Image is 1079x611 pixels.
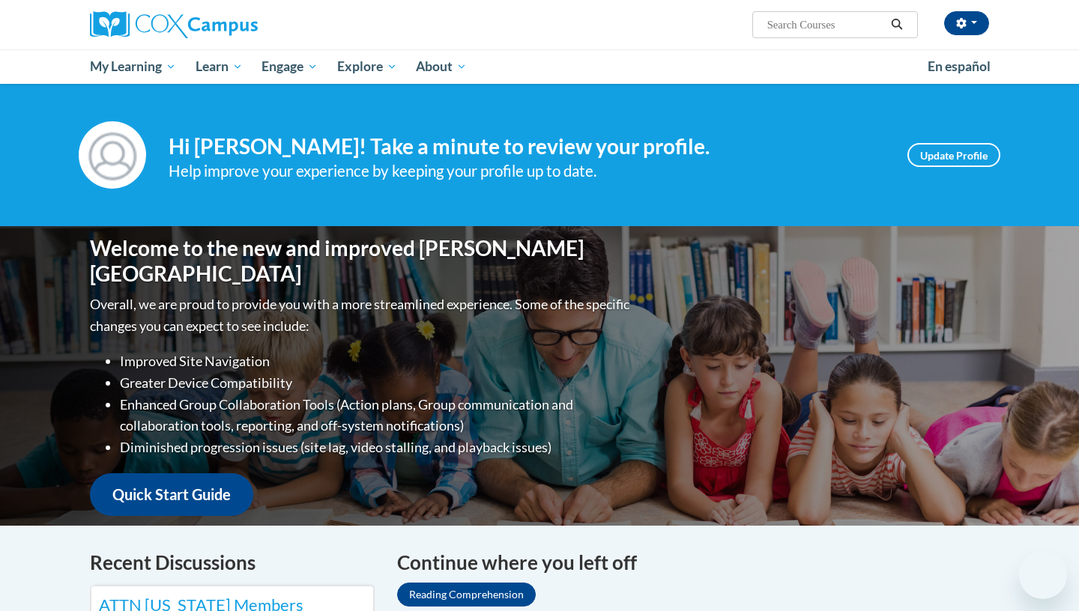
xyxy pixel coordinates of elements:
span: En español [928,58,991,74]
img: Cox Campus [90,11,258,38]
button: Search [886,16,908,34]
h4: Recent Discussions [90,548,375,577]
h4: Continue where you left off [397,548,989,577]
span: About [416,58,467,76]
iframe: Button to launch messaging window [1019,551,1067,599]
h4: Hi [PERSON_NAME]! Take a minute to review your profile. [169,134,885,159]
img: Profile Image [79,121,146,189]
a: Update Profile [907,143,1000,167]
a: My Learning [80,49,186,84]
a: Learn [186,49,253,84]
li: Improved Site Navigation [120,350,633,372]
a: Engage [252,49,327,84]
div: Help improve your experience by keeping your profile up to date. [169,159,885,183]
a: About [407,49,477,84]
a: En español [918,51,1000,82]
li: Enhanced Group Collaboration Tools (Action plans, Group communication and collaboration tools, re... [120,394,633,437]
span: Explore [337,58,397,76]
a: Reading Comprehension [397,583,536,607]
p: Overall, we are proud to provide you with a more streamlined experience. Some of the specific cha... [90,294,633,337]
span: Engage [262,58,318,76]
h1: Welcome to the new and improved [PERSON_NAME][GEOGRAPHIC_DATA] [90,236,633,286]
a: Cox Campus [90,11,375,38]
a: Explore [327,49,407,84]
span: My Learning [90,58,176,76]
span: Learn [196,58,243,76]
li: Diminished progression issues (site lag, video stalling, and playback issues) [120,437,633,458]
li: Greater Device Compatibility [120,372,633,394]
button: Account Settings [944,11,989,35]
div: Main menu [67,49,1012,84]
input: Search Courses [766,16,886,34]
a: Quick Start Guide [90,473,253,516]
